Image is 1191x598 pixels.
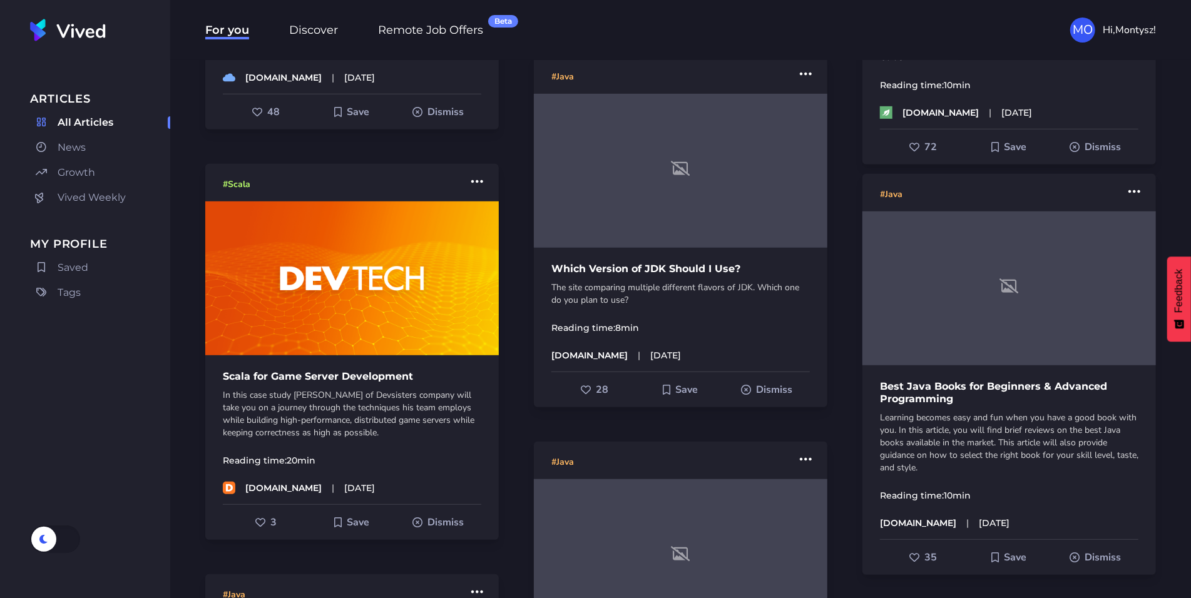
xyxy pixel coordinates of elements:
span: Vived Weekly [58,190,126,205]
button: Dismiss [723,378,810,401]
span: # Scala [223,178,250,190]
span: Growth [58,165,95,180]
span: News [58,140,86,155]
p: In this case study [PERSON_NAME] of Devsisters company will take you on a journey through the tec... [223,389,481,439]
a: #Scala [223,176,250,191]
time: 20 min [287,455,315,466]
button: Add to Saved For Later [638,378,724,401]
time: 8 min [615,322,639,333]
button: Like [223,511,309,534]
p: [DOMAIN_NAME] [902,106,979,119]
span: # Java [551,71,574,83]
span: | [989,106,991,119]
a: Growth [30,163,170,183]
button: Dismiss [395,511,481,534]
span: Hi, Montysz ! [1103,23,1156,38]
time: [DATE] [344,71,375,84]
a: Discover [289,21,338,39]
time: [DATE] [650,349,681,362]
p: Reading time: [862,79,1156,91]
button: Feedback - Show survey [1167,256,1191,342]
span: Tags [58,285,81,300]
button: Like [223,101,309,123]
button: Add to Saved For Later [966,136,1053,158]
time: [DATE] [344,482,375,494]
a: Best Java Books for Beginners & Advanced ProgrammingLearning becomes easy and fun when you have a... [862,201,1156,529]
a: Remote Job OffersBeta [378,21,483,39]
span: | [332,482,334,494]
a: Tags [30,283,170,303]
span: Discover [289,23,338,39]
time: [DATE] [1001,106,1032,119]
button: Add to Saved For Later [309,101,396,123]
a: Saved [30,258,170,278]
button: Like [551,378,638,401]
a: #Java [880,186,902,201]
h1: Scala for Game Server Development [205,370,499,383]
button: Dismiss [1052,546,1138,569]
p: Reading time: [205,454,499,467]
a: For you [205,21,249,39]
img: Vived [30,19,106,41]
button: Dismiss [395,101,481,123]
time: [DATE] [979,517,1010,529]
span: My Profile [30,235,170,253]
a: All Articles [30,113,170,133]
span: Feedback [1173,269,1185,313]
button: Add to Saved For Later [966,546,1053,569]
p: Reading time: [862,489,1156,502]
p: Reading time: [534,322,827,334]
span: For you [205,23,249,39]
span: Remote Job Offers [378,23,483,39]
button: More actions [794,447,817,472]
button: Like [880,546,966,569]
time: 10 min [944,490,971,501]
p: The site comparing multiple different flavors of JDK. Which one do you plan to use? [551,281,810,307]
p: [DOMAIN_NAME] [245,71,322,84]
div: Beta [488,15,518,28]
p: Learning becomes easy and fun when you have a good book with you. In this article, you will find ... [880,412,1138,474]
a: #Java [551,454,574,469]
a: Which Version of JDK Should I Use?The site comparing multiple different flavors of JDK. Which one... [534,84,827,362]
span: Articles [30,90,170,108]
button: Add to Saved For Later [309,511,396,534]
h1: Best Java Books for Beginners & Advanced Programming [862,380,1156,405]
span: | [332,71,334,84]
a: Vived Weekly [30,188,170,208]
strong: Reading through this article, you will also find a Migration Guide. [880,39,1122,63]
span: All Articles [58,115,113,130]
time: 10 min [944,79,971,91]
span: Saved [58,260,88,275]
a: #Java [551,69,574,84]
p: [DOMAIN_NAME] [245,482,322,494]
a: News [30,138,170,158]
button: MOHi,Montysz! [1070,18,1156,43]
button: More actions [1123,179,1146,204]
button: Dismiss [1052,136,1138,158]
button: Like [880,136,966,158]
button: More actions [794,61,817,86]
span: | [638,349,640,362]
div: MO [1070,18,1095,43]
p: [DOMAIN_NAME] [880,517,956,529]
h1: Which Version of JDK Should I Use? [534,263,827,275]
span: # Java [880,188,902,200]
span: | [966,517,969,529]
p: [DOMAIN_NAME] [551,349,628,362]
button: More actions [466,169,489,194]
span: # Java [551,456,574,468]
a: Scala for Game Server DevelopmentIn this case study [PERSON_NAME] of Devsisters company will take... [205,191,499,494]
